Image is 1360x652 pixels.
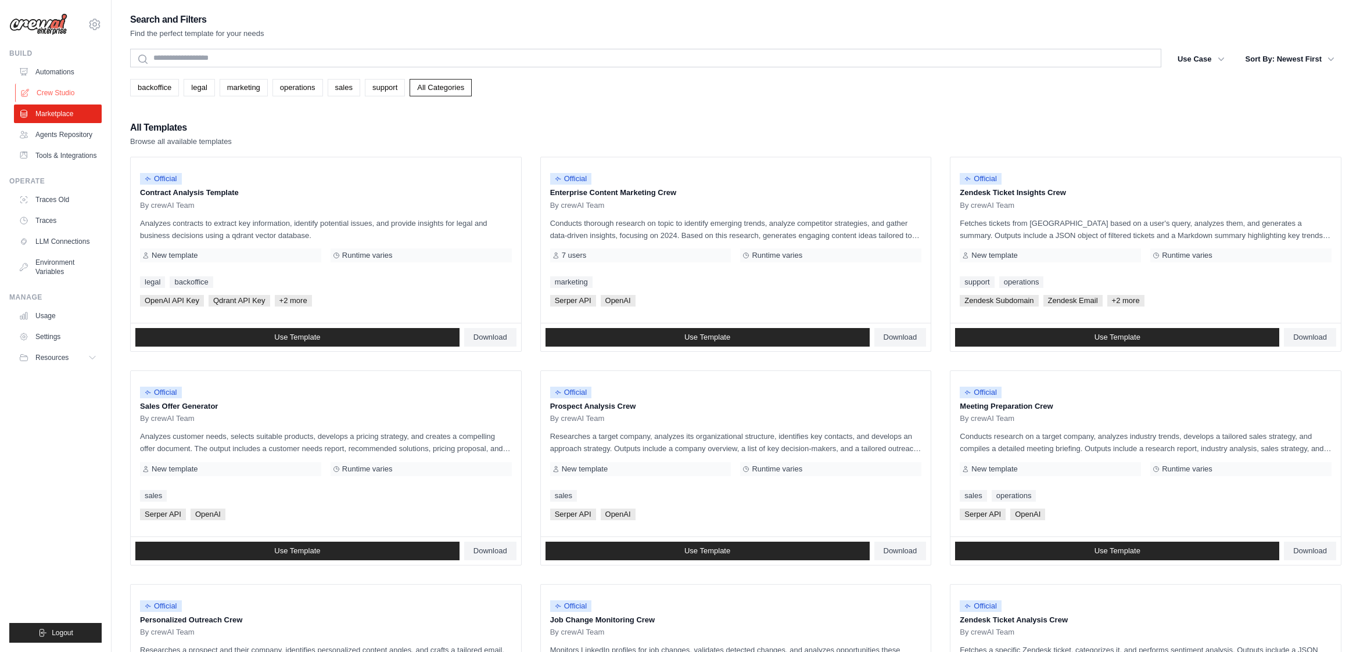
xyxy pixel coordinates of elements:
[365,79,405,96] a: support
[274,546,320,556] span: Use Template
[275,295,312,307] span: +2 more
[140,187,512,199] p: Contract Analysis Template
[1171,49,1232,70] button: Use Case
[1162,464,1212,474] span: Runtime varies
[960,201,1014,210] span: By crewAI Team
[1107,295,1144,307] span: +2 more
[35,353,69,362] span: Resources
[14,348,102,367] button: Resources
[140,387,182,398] span: Official
[410,79,472,96] a: All Categories
[550,628,605,637] span: By crewAI Team
[960,614,1332,626] p: Zendesk Ticket Analysis Crew
[960,387,1002,398] span: Official
[960,509,1006,520] span: Serper API
[135,542,460,560] a: Use Template
[550,173,592,185] span: Official
[960,276,994,288] a: support
[752,464,802,474] span: Runtime varies
[971,464,1017,474] span: New template
[999,276,1044,288] a: operations
[14,190,102,209] a: Traces Old
[550,600,592,612] span: Official
[140,295,204,307] span: OpenAI API Key
[14,327,102,346] a: Settings
[52,628,73,637] span: Logout
[960,600,1002,612] span: Official
[130,28,264,39] p: Find the perfect template for your needs
[14,105,102,123] a: Marketplace
[140,430,512,455] p: Analyzes customer needs, selects suitable products, develops a pricing strategy, and creates a co...
[684,546,730,556] span: Use Template
[140,600,182,612] span: Official
[1284,328,1336,347] a: Download
[9,176,102,186] div: Operate
[1284,542,1336,560] a: Download
[546,328,870,347] a: Use Template
[272,79,323,96] a: operations
[220,79,268,96] a: marketing
[274,333,320,342] span: Use Template
[130,136,232,147] p: Browse all available templates
[550,414,605,423] span: By crewAI Team
[1095,333,1140,342] span: Use Template
[130,120,232,136] h2: All Templates
[1162,251,1212,260] span: Runtime varies
[550,509,596,520] span: Serper API
[550,614,922,626] p: Job Change Monitoring Crew
[550,201,605,210] span: By crewAI Team
[15,84,103,102] a: Crew Studio
[473,333,507,342] span: Download
[960,628,1014,637] span: By crewAI Team
[960,217,1332,242] p: Fetches tickets from [GEOGRAPHIC_DATA] based on a user's query, analyzes them, and generates a su...
[14,146,102,165] a: Tools & Integrations
[874,328,927,347] a: Download
[550,387,592,398] span: Official
[140,490,167,502] a: sales
[14,232,102,251] a: LLM Connections
[971,251,1017,260] span: New template
[550,490,577,502] a: sales
[546,542,870,560] a: Use Template
[562,464,608,474] span: New template
[140,628,195,637] span: By crewAI Team
[342,251,393,260] span: Runtime varies
[464,542,516,560] a: Download
[9,49,102,58] div: Build
[960,173,1002,185] span: Official
[130,12,264,28] h2: Search and Filters
[140,614,512,626] p: Personalized Outreach Crew
[184,79,214,96] a: legal
[550,430,922,455] p: Researches a target company, analyzes its organizational structure, identifies key contacts, and ...
[14,253,102,281] a: Environment Variables
[140,401,512,412] p: Sales Offer Generator
[1095,546,1140,556] span: Use Template
[464,328,516,347] a: Download
[9,13,67,35] img: Logo
[9,623,102,643] button: Logout
[9,293,102,302] div: Manage
[752,251,802,260] span: Runtime varies
[140,173,182,185] span: Official
[960,401,1332,412] p: Meeting Preparation Crew
[684,333,730,342] span: Use Template
[14,63,102,81] a: Automations
[955,542,1279,560] a: Use Template
[140,276,165,288] a: legal
[1239,49,1341,70] button: Sort By: Newest First
[550,276,593,288] a: marketing
[135,328,460,347] a: Use Template
[140,509,186,520] span: Serper API
[601,295,636,307] span: OpenAI
[209,295,270,307] span: Qdrant API Key
[1293,333,1327,342] span: Download
[191,509,225,520] span: OpenAI
[960,295,1038,307] span: Zendesk Subdomain
[152,464,198,474] span: New template
[328,79,360,96] a: sales
[874,542,927,560] a: Download
[960,430,1332,455] p: Conducts research on a target company, analyzes industry trends, develops a tailored sales strate...
[342,464,393,474] span: Runtime varies
[140,414,195,423] span: By crewAI Team
[601,509,636,520] span: OpenAI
